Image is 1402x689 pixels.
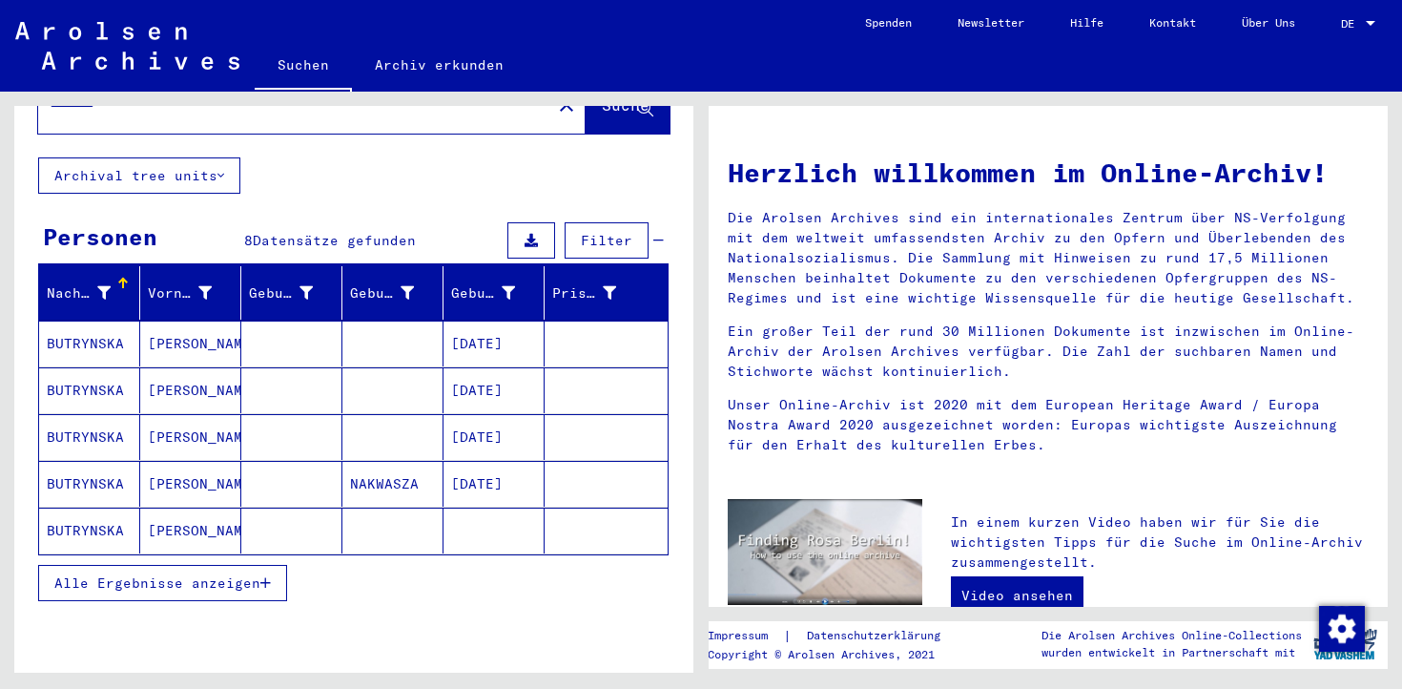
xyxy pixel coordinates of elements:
a: Suchen [255,42,352,92]
div: Personen [43,219,157,254]
button: Filter [565,222,649,259]
a: Impressum [708,626,783,646]
mat-header-cell: Geburt‏ [342,266,443,320]
p: In einem kurzen Video haben wir für Sie die wichtigsten Tipps für die Suche im Online-Archiv zusa... [951,512,1369,573]
h1: Herzlich willkommen im Online-Archiv! [728,153,1369,193]
div: Zustimmung ändern [1318,605,1364,651]
div: Geburtsdatum [451,283,515,303]
mat-cell: [DATE] [443,461,545,507]
div: Geburtsdatum [451,278,544,308]
mat-cell: BUTRYNSKA [39,508,140,553]
div: Prisoner # [552,283,616,303]
mat-cell: [DATE] [443,414,545,460]
a: Video ansehen [951,576,1083,615]
mat-cell: [DATE] [443,321,545,366]
span: Filter [581,232,632,249]
button: Archival tree units [38,157,240,194]
span: Suche [602,95,649,115]
mat-cell: [DATE] [443,367,545,413]
a: Datenschutzerklärung [792,626,963,646]
mat-header-cell: Prisoner # [545,266,668,320]
div: Geburtsname [249,278,341,308]
mat-cell: [PERSON_NAME] [140,367,241,413]
p: Die Arolsen Archives Online-Collections [1041,627,1302,644]
img: Zustimmung ändern [1319,606,1365,652]
p: Ein großer Teil der rund 30 Millionen Dokumente ist inzwischen im Online-Archiv der Arolsen Archi... [728,322,1369,382]
mat-cell: [PERSON_NAME] [140,461,241,507]
mat-header-cell: Geburtsdatum [443,266,545,320]
mat-header-cell: Vorname [140,266,241,320]
div: Geburtsname [249,283,313,303]
div: | [708,626,963,646]
div: Vorname [148,283,212,303]
mat-cell: NAKWASZA [342,461,443,507]
img: video.jpg [728,499,922,605]
div: Geburt‏ [350,283,414,303]
mat-cell: BUTRYNSKA [39,461,140,507]
mat-header-cell: Nachname [39,266,140,320]
div: Nachname [47,278,139,308]
span: Alle Ergebnisse anzeigen [54,574,260,592]
p: wurden entwickelt in Partnerschaft mit [1041,644,1302,661]
div: Nachname [47,283,111,303]
mat-cell: BUTRYNSKA [39,367,140,413]
span: Datensätze gefunden [253,232,416,249]
span: 8 [244,232,253,249]
p: Die Arolsen Archives sind ein internationales Zentrum über NS-Verfolgung mit dem weltweit umfasse... [728,208,1369,308]
a: Archiv erkunden [352,42,526,88]
span: DE [1341,17,1362,31]
div: Geburt‏ [350,278,443,308]
div: Prisoner # [552,278,645,308]
mat-cell: [PERSON_NAME] [140,508,241,553]
mat-header-cell: Geburtsname [241,266,342,320]
button: Alle Ergebnisse anzeigen [38,565,287,601]
mat-cell: [PERSON_NAME] [140,414,241,460]
img: Arolsen_neg.svg [15,22,239,70]
p: Copyright © Arolsen Archives, 2021 [708,646,963,663]
mat-cell: BUTRYNSKA [39,414,140,460]
div: Vorname [148,278,240,308]
mat-cell: BUTRYNSKA [39,321,140,366]
mat-cell: [PERSON_NAME] [140,321,241,366]
img: yv_logo.png [1309,620,1381,668]
p: Unser Online-Archiv ist 2020 mit dem European Heritage Award / Europa Nostra Award 2020 ausgezeic... [728,395,1369,455]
